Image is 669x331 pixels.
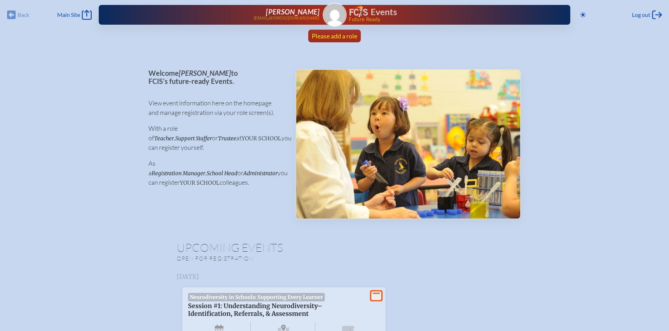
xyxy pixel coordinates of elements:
span: Log out [632,11,650,18]
span: Teacher [154,135,174,142]
span: [PERSON_NAME] [266,7,320,16]
p: As a , or you can register colleagues. [148,159,284,187]
p: [EMAIL_ADDRESS][DOMAIN_NAME] [254,16,320,20]
span: Neurodiversity in Schools: Supporting Every Learner [188,293,325,301]
span: Trustee [218,135,236,142]
h3: [DATE] [177,273,493,280]
a: Please add a role [309,30,360,42]
span: Future Ready [349,17,547,22]
span: Session #1: Understanding Neurodiversity–Identification, Referrals, & Assessment [188,302,322,318]
p: Welcome to FCIS’s future-ready Events. [148,69,284,85]
span: [PERSON_NAME] [179,69,231,77]
span: School Head [207,170,237,177]
p: With a role of , or at you can register yourself. [148,124,284,152]
span: your school [242,135,281,142]
p: View event information here on the homepage and manage registration via your role screen(s). [148,98,284,117]
span: Please add a role [312,32,357,40]
div: FCIS Events — Future ready [349,6,548,22]
span: Registration Manager [152,170,205,177]
h1: Upcoming Events [177,242,493,253]
span: your school [180,179,220,186]
span: Administrator [243,170,278,177]
a: Main Site [57,10,92,20]
p: Open for registration [177,255,363,262]
span: Main Site [57,11,80,18]
a: [PERSON_NAME][EMAIL_ADDRESS][DOMAIN_NAME] [121,8,320,22]
img: Events [296,70,520,219]
img: Gravatar [323,4,346,26]
a: Gravatar [323,3,347,27]
span: Support Staffer [175,135,212,142]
